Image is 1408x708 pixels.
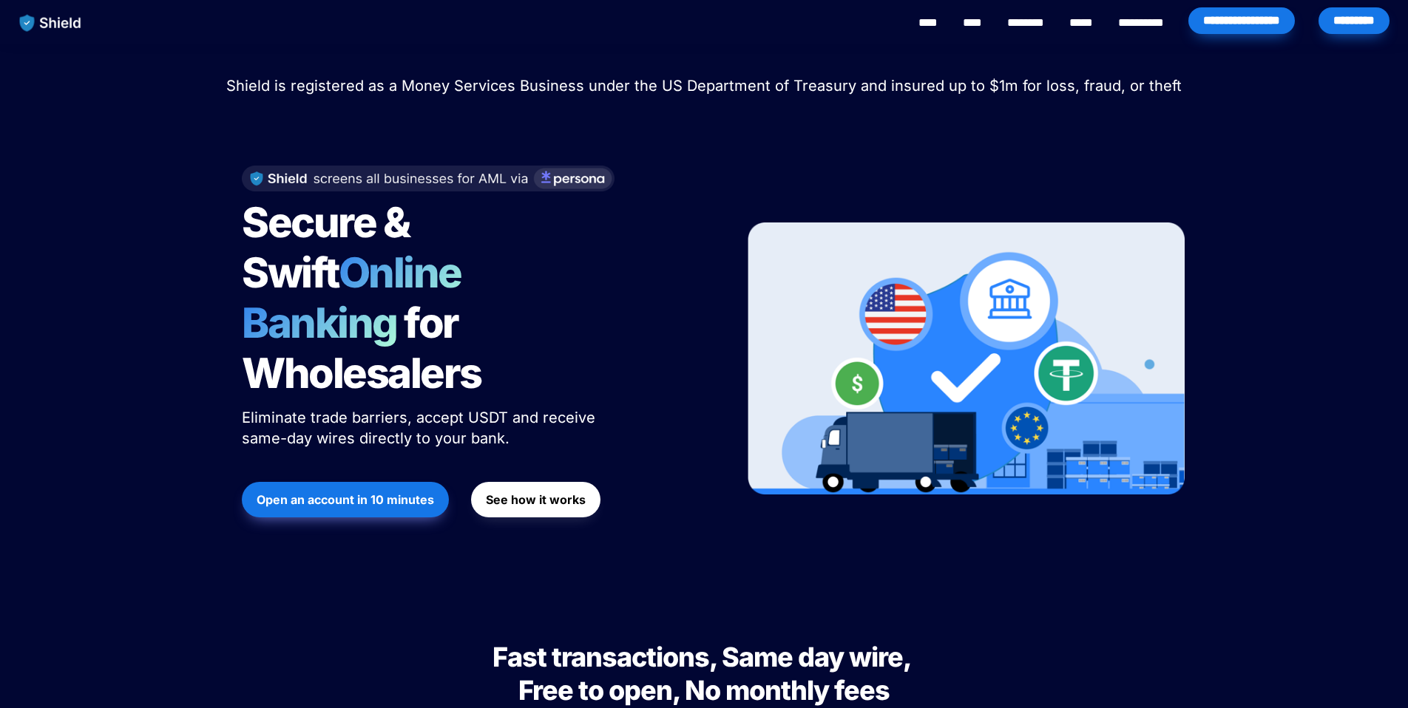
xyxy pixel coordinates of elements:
[242,197,416,298] span: Secure & Swift
[242,474,449,525] a: Open an account in 10 minutes
[471,482,600,517] button: See how it works
[242,409,600,447] span: Eliminate trade barriers, accept USDT and receive same-day wires directly to your bank.
[486,492,586,507] strong: See how it works
[226,77,1182,95] span: Shield is registered as a Money Services Business under the US Department of Treasury and insured...
[242,298,481,398] span: for Wholesalers
[242,482,449,517] button: Open an account in 10 minutes
[257,492,434,507] strong: Open an account in 10 minutes
[471,474,600,525] a: See how it works
[13,7,89,38] img: website logo
[242,248,476,348] span: Online Banking
[493,641,915,707] span: Fast transactions, Same day wire, Free to open, No monthly fees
